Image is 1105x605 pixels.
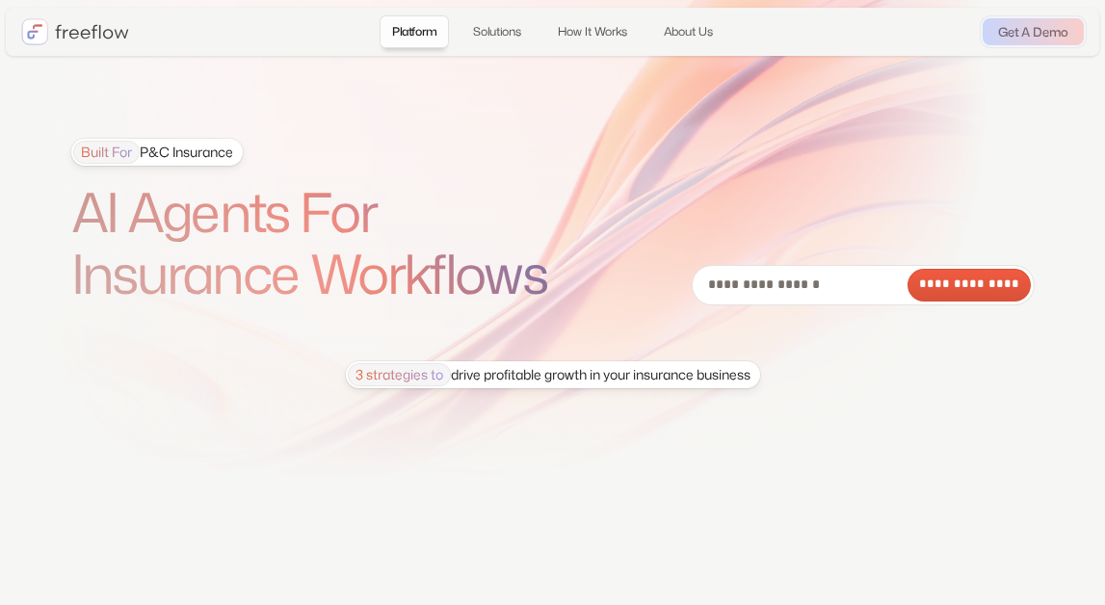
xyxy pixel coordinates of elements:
a: Get A Demo [983,18,1084,45]
h1: AI Agents For Insurance Workflows [71,181,601,305]
a: About Us [651,15,725,48]
form: Email Form [692,265,1035,305]
div: drive profitable growth in your insurance business [348,363,750,386]
div: P&C Insurance [73,141,233,164]
a: home [21,18,129,45]
a: Platform [380,15,449,48]
a: How It Works [545,15,640,48]
span: Built For [73,141,140,164]
a: Solutions [460,15,534,48]
span: 3 strategies to [348,363,451,386]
